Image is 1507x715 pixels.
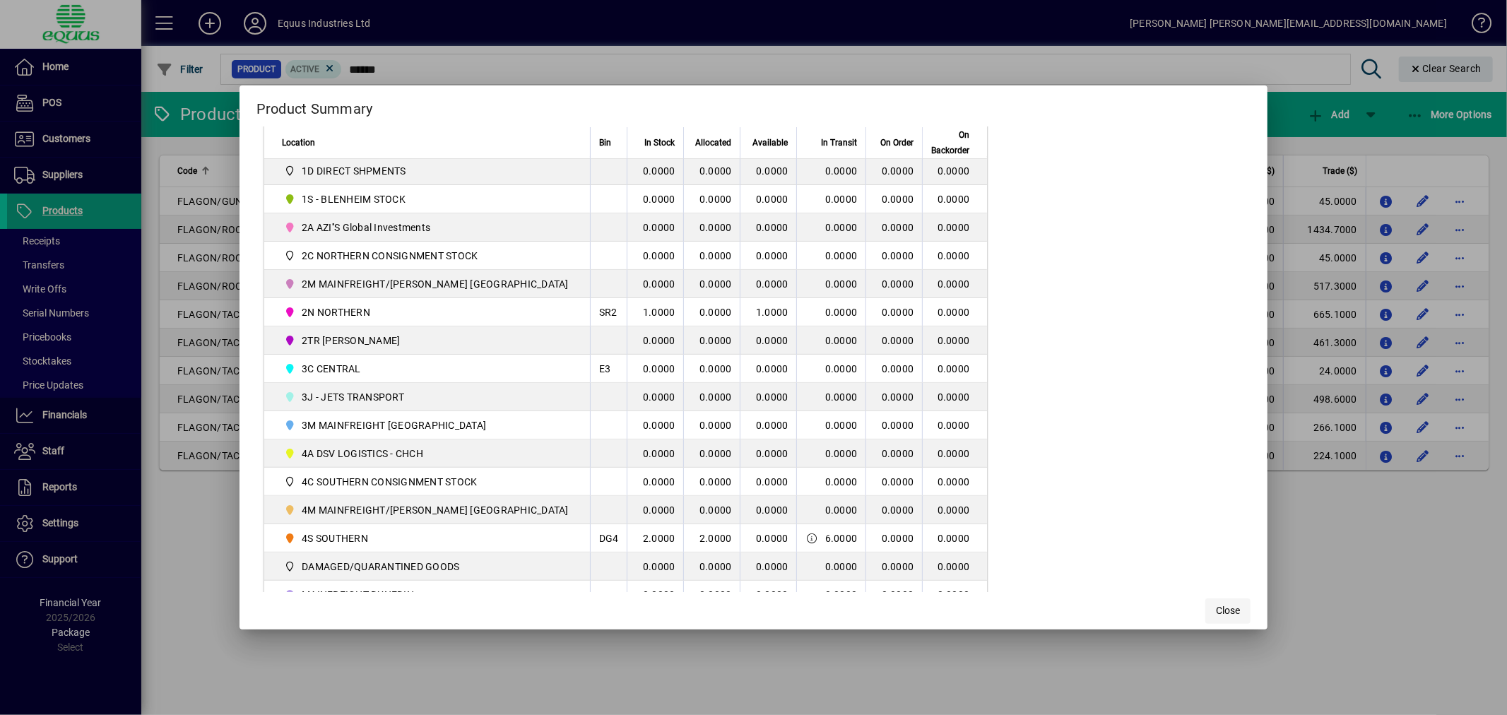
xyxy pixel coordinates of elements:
span: 0.0000 [882,448,914,459]
td: 0.0000 [627,185,683,213]
td: 0.0000 [922,213,987,242]
td: 0.0000 [683,298,740,326]
span: 0.0000 [882,250,914,261]
span: 2M MAINFREIGHT/OWENS AUCKLAND [282,276,574,292]
td: 0.0000 [627,157,683,185]
td: 0.0000 [922,157,987,185]
td: 0.0000 [922,524,987,552]
span: 0.0000 [825,448,858,459]
span: 4C SOUTHERN CONSIGNMENT STOCK [282,473,574,490]
td: 0.0000 [740,355,796,383]
span: 0.0000 [882,476,914,487]
span: 0.0000 [882,278,914,290]
span: 3M MAINFREIGHT [GEOGRAPHIC_DATA] [302,418,486,432]
td: 0.0000 [683,157,740,185]
span: 1S - BLENHEIM STOCK [282,191,574,208]
td: 0.0000 [627,552,683,581]
span: On Backorder [931,127,969,158]
span: DAMAGED/QUARANTINED GOODS [302,560,459,574]
td: 0.0000 [922,439,987,468]
span: 2TR [PERSON_NAME] [302,333,400,348]
h2: Product Summary [240,85,1268,126]
span: 3J - JETS TRANSPORT [282,389,574,406]
span: In Stock [644,135,675,150]
span: 0.0000 [882,420,914,431]
td: 0.0000 [922,355,987,383]
td: 0.0000 [627,468,683,496]
span: 2N NORTHERN [282,304,574,321]
td: 0.0000 [683,468,740,496]
span: 0.0000 [825,165,858,177]
span: 0.0000 [882,533,914,544]
td: 0.0000 [740,326,796,355]
td: 0.0000 [922,552,987,581]
span: 4C SOUTHERN CONSIGNMENT STOCK [302,475,477,489]
td: 0.0000 [922,411,987,439]
td: 0.0000 [627,213,683,242]
td: 0.0000 [740,185,796,213]
span: 3M MAINFREIGHT WELLINGTON [282,417,574,434]
td: 0.0000 [922,326,987,355]
span: 3C CENTRAL [302,362,361,376]
td: 0.0000 [740,157,796,185]
td: 0.0000 [922,383,987,411]
td: 0.0000 [740,242,796,270]
td: 0.0000 [740,411,796,439]
td: 0.0000 [683,496,740,524]
span: 0.0000 [882,194,914,205]
td: 0.0000 [683,326,740,355]
span: 1D DIRECT SHPMENTS [302,164,406,178]
td: 2.0000 [627,524,683,552]
td: 0.0000 [683,242,740,270]
span: 0.0000 [825,222,858,233]
td: SR2 [590,298,627,326]
span: 0.0000 [825,391,858,403]
span: 1S - BLENHEIM STOCK [302,192,406,206]
td: E3 [590,355,627,383]
span: On Order [880,135,914,150]
td: 0.0000 [683,552,740,581]
span: 4S SOUTHERN [302,531,368,545]
td: 0.0000 [627,270,683,298]
span: 0.0000 [825,363,858,374]
td: 0.0000 [683,439,740,468]
td: 0.0000 [740,439,796,468]
td: 0.0000 [740,581,796,609]
span: 2N NORTHERN [302,305,370,319]
td: 0.0000 [922,270,987,298]
span: 2M MAINFREIGHT/[PERSON_NAME] [GEOGRAPHIC_DATA] [302,277,569,291]
td: 0.0000 [922,298,987,326]
td: 0.0000 [683,185,740,213]
td: 0.0000 [922,468,987,496]
td: 0.0000 [922,496,987,524]
td: 0.0000 [740,496,796,524]
td: 0.0000 [627,326,683,355]
span: 0.0000 [882,391,914,403]
td: 0.0000 [922,581,987,609]
span: Available [752,135,788,150]
td: 0.0000 [627,411,683,439]
span: DAMAGED/QUARANTINED GOODS [282,558,574,575]
td: DG4 [590,524,627,552]
td: 0.0000 [627,383,683,411]
td: 0.0000 [627,439,683,468]
span: 0.0000 [882,561,914,572]
td: 0.0000 [683,270,740,298]
td: 0.0000 [627,242,683,270]
span: 0.0000 [882,307,914,318]
span: 0.0000 [882,222,914,233]
span: 2TR TOM RYAN CARTAGE [282,332,574,349]
span: 0.0000 [825,504,858,516]
span: 4M MAINFREIGHT/OWENS CHRISTCHURCH [282,502,574,519]
span: 0.0000 [825,250,858,261]
td: 0.0000 [922,185,987,213]
span: 0.0000 [825,561,858,572]
span: 2A AZI''S Global Investments [302,220,430,235]
span: MAINFREIGHT DUNEDIN [302,588,414,602]
span: 0.0000 [882,363,914,374]
td: 0.0000 [740,383,796,411]
td: 0.0000 [627,581,683,609]
td: 1.0000 [740,298,796,326]
td: 0.0000 [740,552,796,581]
span: 0.0000 [882,589,914,601]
